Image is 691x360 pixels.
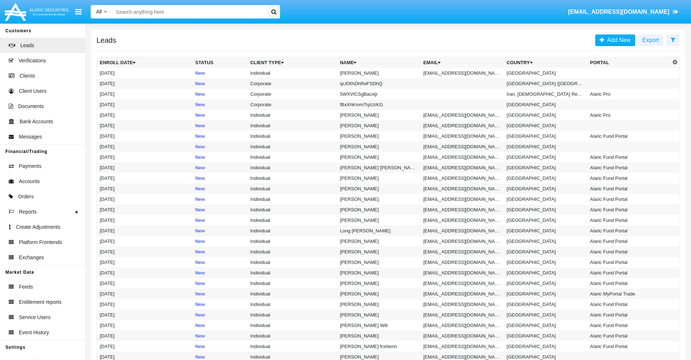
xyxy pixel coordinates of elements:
td: [GEOGRAPHIC_DATA] [504,341,587,352]
td: [PERSON_NAME] [337,268,420,278]
td: [PERSON_NAME] [337,289,420,299]
span: Feeds [19,283,33,291]
td: [GEOGRAPHIC_DATA] ([GEOGRAPHIC_DATA]) [504,78,587,89]
td: [GEOGRAPHIC_DATA] [504,289,587,299]
td: [DATE] [97,247,193,257]
td: [EMAIL_ADDRESS][DOMAIN_NAME] [420,68,504,78]
td: Individual [247,68,337,78]
td: [GEOGRAPHIC_DATA] [504,204,587,215]
td: [DATE] [97,278,193,289]
td: [PERSON_NAME] [337,141,420,152]
td: Individual [247,299,337,310]
input: Search [112,5,265,18]
td: [GEOGRAPHIC_DATA] [504,162,587,173]
td: New [192,299,247,310]
td: New [192,162,247,173]
td: Alaric Fund Portal [587,183,671,194]
td: [GEOGRAPHIC_DATA] [504,215,587,225]
span: All [96,9,102,15]
td: [EMAIL_ADDRESS][DOMAIN_NAME] [420,162,504,173]
td: [EMAIL_ADDRESS][DOMAIN_NAME] [420,289,504,299]
td: [GEOGRAPHIC_DATA] [504,152,587,162]
td: fBxXhKmmTrpUzKG [337,99,420,110]
td: [GEOGRAPHIC_DATA] [504,320,587,331]
td: [EMAIL_ADDRESS][DOMAIN_NAME] [420,278,504,289]
td: Individual [247,131,337,141]
td: [DATE] [97,173,193,183]
td: [EMAIL_ADDRESS][DOMAIN_NAME] [420,183,504,194]
a: Add New [595,34,635,46]
th: Client Type [247,57,337,68]
td: New [192,194,247,204]
td: Alaric Fund Portal [587,320,671,331]
td: Alaric Fund Portal [587,225,671,236]
td: [PERSON_NAME] [337,183,420,194]
td: Alaric Pro [587,110,671,120]
td: [GEOGRAPHIC_DATA] [504,173,587,183]
span: Add New [604,37,631,43]
td: [DATE] [97,183,193,194]
td: New [192,225,247,236]
td: [DATE] [97,162,193,173]
td: New [192,120,247,131]
td: [PERSON_NAME] [337,120,420,131]
td: [DATE] [97,299,193,310]
td: Individual [247,204,337,215]
td: [PERSON_NAME] [337,310,420,320]
td: New [192,78,247,89]
td: Individual [247,247,337,257]
td: [DATE] [97,236,193,247]
td: [GEOGRAPHIC_DATA] [504,310,587,320]
th: Portal [587,57,671,68]
td: [EMAIL_ADDRESS][DOMAIN_NAME] [420,141,504,152]
td: [EMAIL_ADDRESS][DOMAIN_NAME] [420,331,504,341]
td: New [192,331,247,341]
td: Alaric Fund Portal [587,247,671,257]
td: Alaric Fund Portal [587,236,671,247]
td: [EMAIL_ADDRESS][DOMAIN_NAME] [420,194,504,204]
td: [GEOGRAPHIC_DATA] [504,247,587,257]
span: Messages [19,133,42,141]
td: Alaric Fund Portal [587,173,671,183]
td: [GEOGRAPHIC_DATA] [504,120,587,131]
td: Individual [247,320,337,331]
td: [EMAIL_ADDRESS][DOMAIN_NAME] [420,341,504,352]
td: [EMAIL_ADDRESS][DOMAIN_NAME] [420,247,504,257]
span: Payments [19,162,41,170]
td: [PERSON_NAME] [337,173,420,183]
td: [PERSON_NAME] [PERSON_NAME] [337,162,420,173]
span: Reports [19,208,37,216]
td: Corporate [247,99,337,110]
td: New [192,236,247,247]
td: [PERSON_NAME] [337,204,420,215]
td: Individual [247,341,337,352]
span: Create Adjustments [16,223,60,231]
td: Individual [247,236,337,247]
td: [EMAIL_ADDRESS][DOMAIN_NAME] [420,257,504,268]
span: Entitlement reports [19,298,62,306]
button: Export [638,34,663,46]
td: New [192,152,247,162]
span: Leads [20,42,34,49]
td: New [192,99,247,110]
td: Individual [247,183,337,194]
span: Bank Accounts [20,118,53,125]
td: Alaric Fund Portal [587,215,671,225]
td: [GEOGRAPHIC_DATA] [504,68,587,78]
td: [DATE] [97,110,193,120]
td: [EMAIL_ADDRESS][DOMAIN_NAME] [420,215,504,225]
td: [EMAIL_ADDRESS][DOMAIN_NAME] [420,268,504,278]
td: Corporate [247,78,337,89]
td: Individual [247,331,337,341]
span: Verifications [18,57,46,65]
td: New [192,89,247,99]
td: Individual [247,225,337,236]
td: [PERSON_NAME] [337,278,420,289]
span: Orders [18,193,34,200]
span: Platform Frontends [19,239,62,246]
td: Individual [247,110,337,120]
a: All [91,8,112,16]
td: [PERSON_NAME] [337,236,420,247]
td: [EMAIL_ADDRESS][DOMAIN_NAME] [420,299,504,310]
td: Alaric Fund Portal [587,257,671,268]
